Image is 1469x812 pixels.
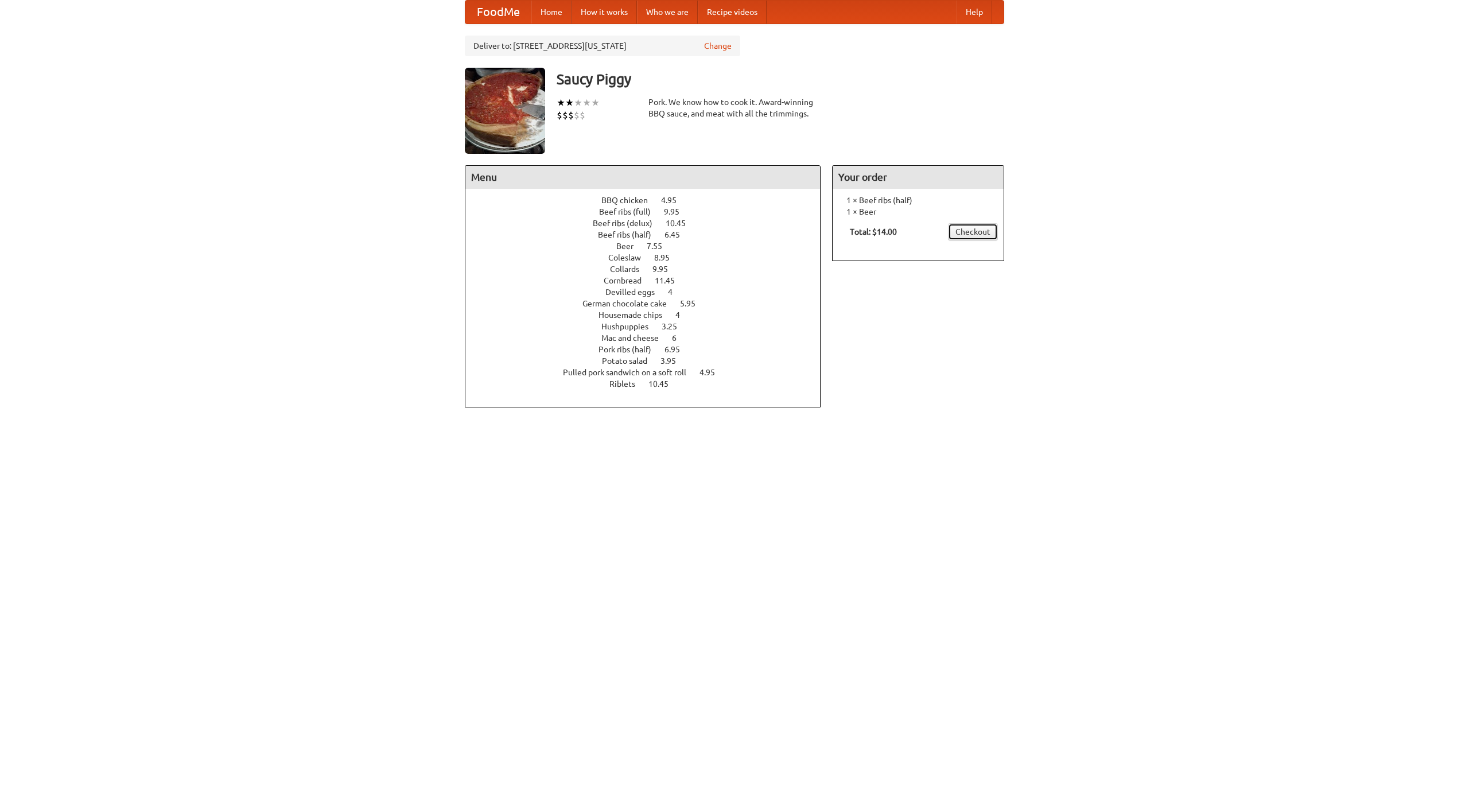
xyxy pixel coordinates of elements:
span: Coleslaw [608,253,652,262]
span: 4 [668,287,684,297]
span: Housemade chips [599,310,674,320]
li: 1 × Beer [838,206,998,217]
h4: Your order [833,166,1004,189]
li: ★ [591,96,600,109]
span: 10.45 [666,219,697,228]
li: ★ [582,96,591,109]
span: 3.25 [662,322,689,331]
span: Mac and cheese [601,333,670,343]
a: Home [531,1,572,24]
li: ★ [574,96,582,109]
a: German chocolate cake 5.95 [582,299,717,308]
span: Beef ribs (full) [599,207,662,216]
span: Beer [616,242,645,251]
span: Beef ribs (half) [598,230,663,239]
h3: Saucy Piggy [557,68,1004,91]
a: Devilled eggs 4 [605,287,694,297]
span: Hushpuppies [601,322,660,331]
a: Potato salad 3.95 [602,356,697,366]
span: Cornbread [604,276,653,285]
a: Coleslaw 8.95 [608,253,691,262]
span: German chocolate cake [582,299,678,308]
span: 6 [672,333,688,343]
li: 1 × Beef ribs (half) [838,195,998,206]
a: Beer 7.55 [616,242,683,251]
h4: Menu [465,166,820,189]
li: $ [580,109,585,122]
span: Riblets [609,379,647,388]
a: Housemade chips 4 [599,310,701,320]
li: $ [562,109,568,122]
span: 9.95 [664,207,691,216]
a: Beef ribs (delux) 10.45 [593,219,707,228]
a: Mac and cheese 6 [601,333,698,343]
a: BBQ chicken 4.95 [601,196,698,205]
span: 4.95 [661,196,688,205]
div: Pork. We know how to cook it. Award-winning BBQ sauce, and meat with all the trimmings. [648,96,821,119]
a: Beef ribs (full) 9.95 [599,207,701,216]
span: Pork ribs (half) [599,345,663,354]
span: 9.95 [652,265,679,274]
li: ★ [565,96,574,109]
a: Pulled pork sandwich on a soft roll 4.95 [563,368,736,377]
a: Who we are [637,1,698,24]
a: Hushpuppies 3.25 [601,322,698,331]
span: 8.95 [654,253,681,262]
a: Pork ribs (half) 6.95 [599,345,701,354]
a: How it works [572,1,637,24]
span: BBQ chicken [601,196,659,205]
div: Deliver to: [STREET_ADDRESS][US_STATE] [465,36,740,56]
span: 7.55 [647,242,674,251]
a: Recipe videos [698,1,767,24]
a: Change [704,40,732,52]
span: 6.45 [664,230,691,239]
span: Collards [610,265,651,274]
li: ★ [557,96,565,109]
a: Riblets 10.45 [609,379,690,388]
a: FoodMe [465,1,531,24]
span: 11.45 [655,276,686,285]
li: $ [557,109,562,122]
span: 4.95 [699,368,726,377]
span: Potato salad [602,356,659,366]
b: Total: $14.00 [850,227,897,236]
span: Beef ribs (delux) [593,219,664,228]
span: 6.95 [664,345,691,354]
span: 10.45 [648,379,680,388]
span: 4 [675,310,691,320]
span: 3.95 [660,356,687,366]
a: Beef ribs (half) 6.45 [598,230,701,239]
a: Help [957,1,992,24]
li: $ [574,109,580,122]
img: angular.jpg [465,68,545,154]
span: 5.95 [680,299,707,308]
a: Checkout [948,223,998,240]
span: Devilled eggs [605,287,666,297]
a: Cornbread 11.45 [604,276,696,285]
li: $ [568,109,574,122]
span: Pulled pork sandwich on a soft roll [563,368,698,377]
a: Collards 9.95 [610,265,689,274]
